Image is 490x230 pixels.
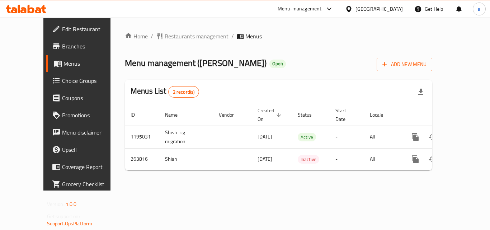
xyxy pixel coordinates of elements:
span: Branches [62,42,119,51]
div: Export file [412,83,429,100]
span: Choice Groups [62,76,119,85]
span: Menus [63,59,119,68]
span: Coverage Report [62,163,119,171]
span: Upsell [62,145,119,154]
span: Created On [258,106,283,123]
span: Inactive [298,155,319,164]
span: Version: [47,200,65,209]
a: Edit Restaurant [46,20,125,38]
span: Start Date [335,106,355,123]
a: Home [125,32,148,41]
td: Shish -cg migration [159,126,213,148]
span: Active [298,133,316,141]
div: Menu-management [278,5,322,13]
td: All [364,148,401,170]
span: Grocery Checklist [62,180,119,188]
a: Menu disclaimer [46,124,125,141]
span: Add New Menu [382,60,427,69]
li: / [151,32,153,41]
button: Change Status [424,128,441,146]
span: Restaurants management [165,32,228,41]
nav: breadcrumb [125,32,432,41]
th: Actions [401,104,481,126]
td: 1195031 [125,126,159,148]
button: more [407,151,424,168]
span: Menu management ( [PERSON_NAME] ) [125,55,267,71]
button: Change Status [424,151,441,168]
td: All [364,126,401,148]
span: Coupons [62,94,119,102]
span: Edit Restaurant [62,25,119,33]
span: 1.0.0 [66,200,77,209]
a: Menus [46,55,125,72]
span: Open [269,61,286,67]
a: Choice Groups [46,72,125,89]
a: Grocery Checklist [46,175,125,193]
div: Total records count [168,86,199,98]
td: - [330,148,364,170]
button: more [407,128,424,146]
span: Menus [245,32,262,41]
div: Open [269,60,286,68]
span: Promotions [62,111,119,119]
a: Branches [46,38,125,55]
a: Promotions [46,107,125,124]
td: Shish [159,148,213,170]
span: Locale [370,111,392,119]
span: [DATE] [258,132,272,141]
a: Support.OpsPlatform [47,219,93,228]
a: Upsell [46,141,125,158]
h2: Menus List [131,86,199,98]
span: Vendor [219,111,243,119]
table: enhanced table [125,104,481,170]
a: Restaurants management [156,32,228,41]
a: Coverage Report [46,158,125,175]
span: ID [131,111,144,119]
span: Get support on: [47,212,80,221]
td: - [330,126,364,148]
span: 2 record(s) [169,89,199,95]
span: a [478,5,480,13]
span: [DATE] [258,154,272,164]
span: Status [298,111,321,119]
span: Menu disclaimer [62,128,119,137]
div: [GEOGRAPHIC_DATA] [355,5,403,13]
td: 263816 [125,148,159,170]
li: / [231,32,234,41]
span: Name [165,111,187,119]
button: Add New Menu [377,58,432,71]
a: Coupons [46,89,125,107]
